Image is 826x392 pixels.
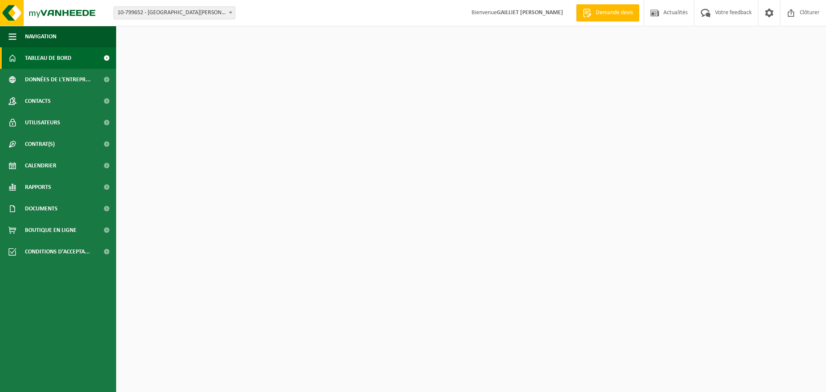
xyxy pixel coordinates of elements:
strong: GAILLIET [PERSON_NAME] [497,9,563,16]
span: Contacts [25,90,51,112]
span: 10-799652 - GAILLIET JULIEN - PLAINEVAUX [114,7,235,19]
span: Utilisateurs [25,112,60,133]
span: Navigation [25,26,56,47]
span: Contrat(s) [25,133,55,155]
span: 10-799652 - GAILLIET JULIEN - PLAINEVAUX [114,6,235,19]
a: Demande devis [576,4,639,22]
span: Documents [25,198,58,219]
span: Calendrier [25,155,56,176]
span: Conditions d'accepta... [25,241,90,262]
span: Rapports [25,176,51,198]
span: Données de l'entrepr... [25,69,91,90]
span: Boutique en ligne [25,219,77,241]
span: Demande devis [594,9,635,17]
span: Tableau de bord [25,47,71,69]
